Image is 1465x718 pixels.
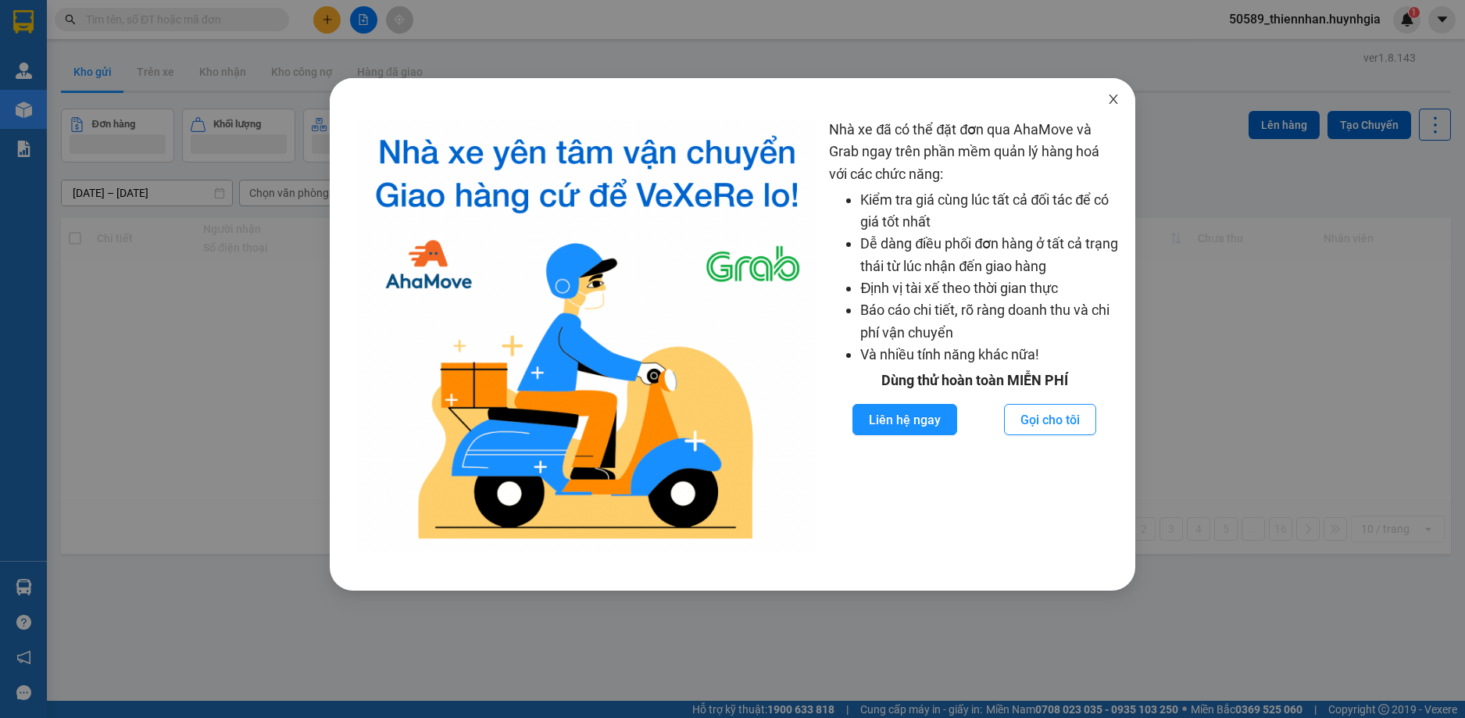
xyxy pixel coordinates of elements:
[1107,93,1120,105] span: close
[869,410,941,430] span: Liên hệ ngay
[829,370,1120,391] div: Dùng thử hoàn toàn MIỄN PHÍ
[1020,410,1080,430] span: Gọi cho tôi
[860,189,1120,234] li: Kiểm tra giá cùng lúc tất cả đối tác để có giá tốt nhất
[860,233,1120,277] li: Dễ dàng điều phối đơn hàng ở tất cả trạng thái từ lúc nhận đến giao hàng
[1092,78,1135,122] button: Close
[1004,404,1096,435] button: Gọi cho tôi
[829,119,1120,552] div: Nhà xe đã có thể đặt đơn qua AhaMove và Grab ngay trên phần mềm quản lý hàng hoá với các chức năng:
[860,299,1120,344] li: Báo cáo chi tiết, rõ ràng doanh thu và chi phí vận chuyển
[860,344,1120,366] li: Và nhiều tính năng khác nữa!
[860,277,1120,299] li: Định vị tài xế theo thời gian thực
[852,404,957,435] button: Liên hệ ngay
[358,119,817,552] img: logo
